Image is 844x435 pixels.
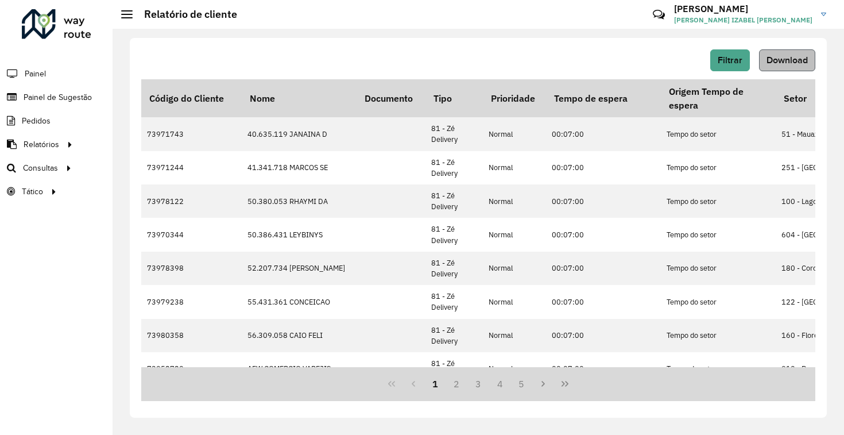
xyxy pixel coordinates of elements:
[242,285,357,318] td: 55.431.361 CONCEICAO
[661,352,776,386] td: Tempo do setor
[661,184,776,218] td: Tempo do setor
[661,285,776,318] td: Tempo do setor
[141,218,242,251] td: 73970344
[483,352,546,386] td: Normal
[24,138,59,151] span: Relatórios
[425,79,483,117] th: Tipo
[133,8,237,21] h2: Relatório de cliente
[546,352,661,386] td: 00:07:00
[141,151,242,184] td: 73971244
[357,79,425,117] th: Documento
[242,218,357,251] td: 50.386.431 LEYBINYS
[759,49,815,71] button: Download
[425,319,483,352] td: 81 - Zé Delivery
[546,151,661,184] td: 00:07:00
[483,79,546,117] th: Prioridade
[242,184,357,218] td: 50.380.053 RHAYMI DA
[546,117,661,151] td: 00:07:00
[425,117,483,151] td: 81 - Zé Delivery
[425,285,483,318] td: 81 - Zé Delivery
[546,319,661,352] td: 00:07:00
[425,252,483,285] td: 81 - Zé Delivery
[661,319,776,352] td: Tempo do setor
[661,252,776,285] td: Tempo do setor
[141,79,242,117] th: Código do Cliente
[674,15,812,25] span: [PERSON_NAME] IZABEL [PERSON_NAME]
[511,373,533,395] button: 5
[546,184,661,218] td: 00:07:00
[242,252,357,285] td: 52.207.734 [PERSON_NAME]
[546,252,661,285] td: 00:07:00
[661,218,776,251] td: Tempo do setor
[23,162,58,174] span: Consultas
[141,252,242,285] td: 73978398
[22,186,43,198] span: Tático
[554,373,576,395] button: Last Page
[646,2,671,27] a: Contato Rápido
[141,117,242,151] td: 73971743
[242,352,357,386] td: AFW COMERCIO VAREJIS
[483,218,546,251] td: Normal
[489,373,511,395] button: 4
[467,373,489,395] button: 3
[532,373,554,395] button: Next Page
[718,55,742,65] span: Filtrar
[141,285,242,318] td: 73979238
[242,79,357,117] th: Nome
[483,285,546,318] td: Normal
[25,68,46,80] span: Painel
[546,218,661,251] td: 00:07:00
[674,3,812,14] h3: [PERSON_NAME]
[661,151,776,184] td: Tempo do setor
[483,151,546,184] td: Normal
[425,352,483,386] td: 81 - Zé Delivery
[24,91,92,103] span: Painel de Sugestão
[141,352,242,386] td: 73952720
[425,151,483,184] td: 81 - Zé Delivery
[141,184,242,218] td: 73978122
[242,319,357,352] td: 56.309.058 CAIO FELI
[242,151,357,184] td: 41.341.718 MARCOS SE
[546,285,661,318] td: 00:07:00
[22,115,51,127] span: Pedidos
[766,55,808,65] span: Download
[546,79,661,117] th: Tempo de espera
[424,373,446,395] button: 1
[242,117,357,151] td: 40.635.119 JANAINA D
[483,319,546,352] td: Normal
[446,373,467,395] button: 2
[710,49,750,71] button: Filtrar
[483,117,546,151] td: Normal
[661,79,776,117] th: Origem Tempo de espera
[661,117,776,151] td: Tempo do setor
[425,218,483,251] td: 81 - Zé Delivery
[483,252,546,285] td: Normal
[483,184,546,218] td: Normal
[425,184,483,218] td: 81 - Zé Delivery
[141,319,242,352] td: 73980358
